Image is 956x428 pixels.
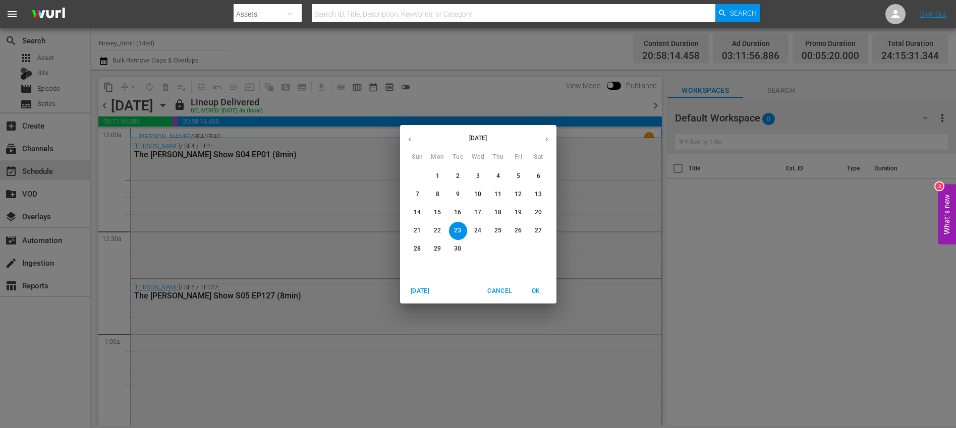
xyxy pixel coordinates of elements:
[24,3,73,26] img: ans4CAIJ8jUAAAAAAAAAAAAAAAAAAAAAAAAgQb4GAAAAAAAAAAAAAAAAAAAAAAAAJMjXAAAAAAAAAAAAAAAAAAAAAAAAgAT5G...
[474,190,481,199] p: 10
[456,190,460,199] p: 9
[730,4,757,22] span: Search
[469,152,487,162] span: Wed
[938,184,956,244] button: Open Feedback Widget
[515,208,522,217] p: 19
[454,208,461,217] p: 16
[510,167,528,186] button: 5
[489,152,508,162] span: Thu
[449,152,467,162] span: Tue
[496,172,500,180] p: 4
[494,226,501,235] p: 25
[429,204,447,222] button: 15
[520,283,552,299] button: OK
[416,190,419,199] p: 7
[489,204,508,222] button: 18
[510,152,528,162] span: Fri
[515,190,522,199] p: 12
[449,204,467,222] button: 16
[434,244,441,253] p: 29
[535,208,542,217] p: 20
[6,8,18,20] span: menu
[434,226,441,235] p: 22
[510,186,528,204] button: 12
[535,190,542,199] p: 13
[920,10,946,18] a: Sign Out
[436,172,439,180] p: 1
[476,172,480,180] p: 3
[429,167,447,186] button: 1
[530,222,548,240] button: 27
[489,186,508,204] button: 11
[489,222,508,240] button: 25
[530,204,548,222] button: 20
[494,208,501,217] p: 18
[510,204,528,222] button: 19
[515,226,522,235] p: 26
[414,226,421,235] p: 21
[449,167,467,186] button: 2
[404,283,436,299] button: [DATE]
[409,240,427,258] button: 28
[414,244,421,253] p: 28
[483,283,516,299] button: Cancel
[429,222,447,240] button: 22
[429,240,447,258] button: 29
[535,226,542,235] p: 27
[469,204,487,222] button: 17
[408,286,432,296] span: [DATE]
[524,286,548,296] span: OK
[449,240,467,258] button: 30
[474,226,481,235] p: 24
[456,172,460,180] p: 2
[414,208,421,217] p: 14
[409,222,427,240] button: 21
[469,167,487,186] button: 3
[487,286,512,296] span: Cancel
[494,190,501,199] p: 11
[449,186,467,204] button: 9
[530,152,548,162] span: Sat
[434,208,441,217] p: 15
[409,152,427,162] span: Sun
[420,134,537,143] p: [DATE]
[454,226,461,235] p: 23
[469,222,487,240] button: 24
[517,172,520,180] p: 5
[530,186,548,204] button: 13
[474,208,481,217] p: 17
[454,244,461,253] p: 30
[489,167,508,186] button: 4
[537,172,540,180] p: 6
[449,222,467,240] button: 23
[469,186,487,204] button: 10
[429,186,447,204] button: 8
[935,182,943,190] div: 3
[510,222,528,240] button: 26
[409,186,427,204] button: 7
[530,167,548,186] button: 6
[429,152,447,162] span: Mon
[436,190,439,199] p: 8
[409,204,427,222] button: 14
